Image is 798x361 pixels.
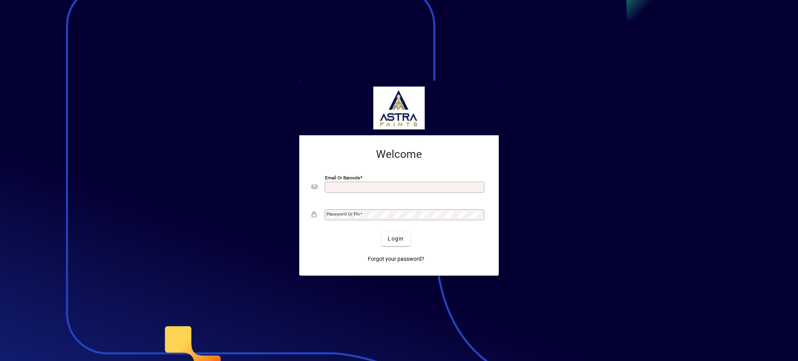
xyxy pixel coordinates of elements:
[365,252,427,266] a: Forgot your password?
[327,211,360,217] mat-label: Password or Pin
[368,255,424,263] span: Forgot your password?
[312,148,486,161] h2: Welcome
[325,175,360,180] mat-label: Email or Barcode
[388,235,404,243] span: Login
[381,232,410,246] button: Login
